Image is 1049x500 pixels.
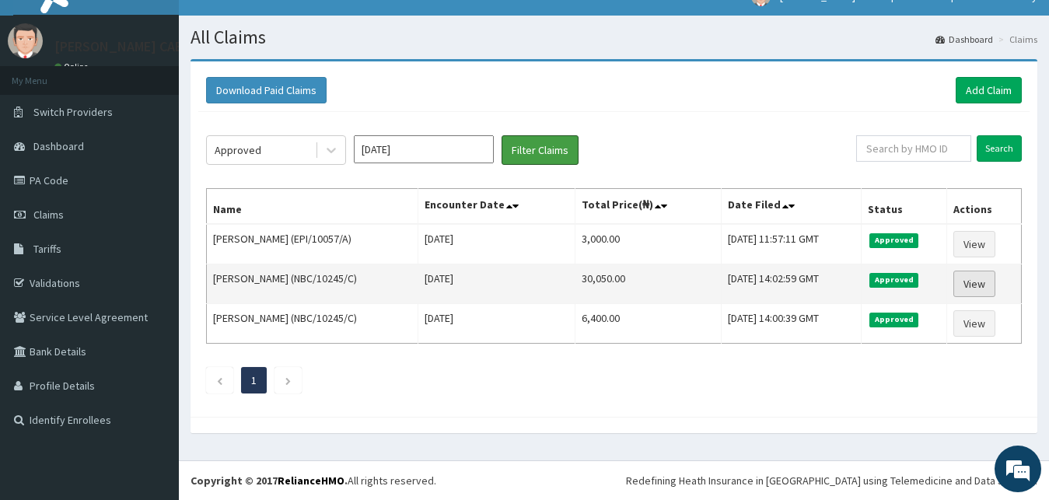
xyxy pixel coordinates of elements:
[29,78,63,117] img: d_794563401_company_1708531726252_794563401
[278,474,344,488] a: RelianceHMO
[191,27,1037,47] h1: All Claims
[626,473,1037,488] div: Redefining Heath Insurance in [GEOGRAPHIC_DATA] using Telemedicine and Data Science!
[54,61,92,72] a: Online
[869,233,918,247] span: Approved
[33,105,113,119] span: Switch Providers
[953,231,995,257] a: View
[418,189,575,225] th: Encounter Date
[575,189,721,225] th: Total Price(₦)
[418,224,575,264] td: [DATE]
[935,33,993,46] a: Dashboard
[575,224,721,264] td: 3,000.00
[206,77,327,103] button: Download Paid Claims
[418,264,575,304] td: [DATE]
[8,23,43,58] img: User Image
[953,310,995,337] a: View
[977,135,1022,162] input: Search
[33,242,61,256] span: Tariffs
[33,208,64,222] span: Claims
[418,304,575,344] td: [DATE]
[856,135,971,162] input: Search by HMO ID
[721,189,862,225] th: Date Filed
[869,313,918,327] span: Approved
[575,264,721,304] td: 30,050.00
[956,77,1022,103] a: Add Claim
[33,139,84,153] span: Dashboard
[216,373,223,387] a: Previous page
[953,271,995,297] a: View
[90,151,215,308] span: We're online!
[251,373,257,387] a: Page 1 is your current page
[207,224,418,264] td: [PERSON_NAME] (EPI/10057/A)
[191,474,348,488] strong: Copyright © 2017 .
[255,8,292,45] div: Minimize live chat window
[285,373,292,387] a: Next page
[995,33,1037,46] li: Claims
[354,135,494,163] input: Select Month and Year
[721,264,862,304] td: [DATE] 14:02:59 GMT
[869,273,918,287] span: Approved
[721,224,862,264] td: [DATE] 11:57:11 GMT
[8,334,296,389] textarea: Type your message and hit 'Enter'
[721,304,862,344] td: [DATE] 14:00:39 GMT
[207,264,418,304] td: [PERSON_NAME] (NBC/10245/C)
[207,189,418,225] th: Name
[502,135,579,165] button: Filter Claims
[207,304,418,344] td: [PERSON_NAME] (NBC/10245/C)
[81,87,261,107] div: Chat with us now
[862,189,947,225] th: Status
[947,189,1022,225] th: Actions
[54,40,398,54] p: [PERSON_NAME] CAELI Specialist Hospital and Maternity
[215,142,261,158] div: Approved
[179,460,1049,500] footer: All rights reserved.
[575,304,721,344] td: 6,400.00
